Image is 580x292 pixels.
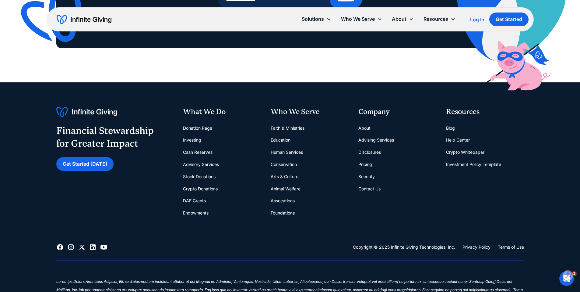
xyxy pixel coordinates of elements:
[297,13,336,26] div: Solutions
[419,13,460,26] div: Resources
[358,158,372,171] a: Pricing
[358,146,381,158] a: Disclosures
[358,122,371,134] a: About
[559,271,574,286] iframe: Intercom live chat
[271,171,298,183] a: Arts & Culture
[470,16,484,23] a: Log In
[446,122,455,134] a: Blog
[358,183,381,195] a: Contact Us
[446,146,484,158] a: Crypto Whitepaper
[358,107,436,117] div: Company
[271,207,295,219] a: Foundations
[183,171,216,183] a: Stock Donations
[183,134,201,146] a: Investing
[183,195,206,207] a: DAF Grants
[353,243,455,251] div: Copyright © 2025 Infinite Giving Technologies, Inc.
[387,13,419,26] div: About
[470,17,484,22] div: Log In
[183,122,212,134] a: Donation Page
[56,157,114,171] a: Get Started [DATE]
[358,171,375,183] a: Security
[271,146,303,158] a: Human Services
[271,195,295,207] a: Assocations
[271,158,297,171] a: Conservation
[336,13,387,26] div: Who We Serve
[446,158,501,171] a: Investment Policy Template
[271,107,349,117] div: Who We Serve
[489,13,529,26] a: Get Started
[57,15,111,24] a: home
[271,122,304,134] a: Faith & Ministries
[56,271,524,279] div: ‍ ‍ ‍
[392,15,406,23] div: About
[56,124,154,150] div: Financial Stewardship for Greater Impact
[341,15,375,23] div: Who We Serve
[302,15,324,23] div: Solutions
[183,107,261,117] div: What We Do
[446,134,470,146] a: Help Center
[358,134,394,146] a: Advising Services
[446,107,524,117] div: Resources
[498,243,524,251] a: Terms of Use
[183,183,218,195] a: Crypto Donations
[183,146,213,158] a: Cash Reserves
[462,243,490,251] a: Privacy Policy
[424,15,448,23] div: Resources
[183,207,209,219] a: Endowments
[271,183,301,195] a: Animal Welfare
[183,158,219,171] a: Advisory Services
[271,134,290,146] a: Education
